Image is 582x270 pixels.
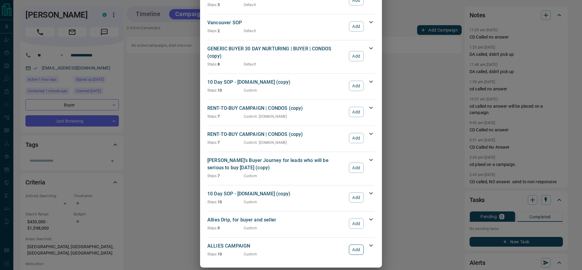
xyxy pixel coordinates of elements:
div: Allies Drip, for buyer and sellerSteps:9CustomAdd [207,215,375,232]
div: GENERIC BUYER 30 DAY NURTURING | BUYER | CONDOS (copy)Steps:8DefaultAdd [207,44,375,68]
p: Custom [244,173,257,179]
button: Add [349,81,364,91]
p: 2 [207,28,244,34]
p: Allies Drip, for buyer and seller [207,216,346,224]
span: Steps: [207,29,218,33]
p: Default [244,62,256,67]
div: Vancouver SOPSteps:2DefaultAdd [207,18,375,35]
p: Custom [244,251,257,257]
button: Add [349,163,364,173]
button: Add [349,107,364,117]
p: [PERSON_NAME]'s Buyer Journey for leads who will be serious to buy [DATE] (copy) [207,157,346,171]
p: 8 [207,62,244,67]
span: Steps: [207,3,218,7]
button: Add [349,192,364,203]
span: Steps: [207,62,218,66]
p: 5 [207,2,244,8]
span: Steps: [207,88,218,93]
span: Steps: [207,226,218,230]
p: Default [244,2,256,8]
div: RENT-TO-BUY CAMPAIGN | CONDOS (copy)Steps:7Custom: [DOMAIN_NAME]Add [207,130,375,147]
span: Steps: [207,252,218,256]
span: Steps: [207,174,218,178]
p: Default [244,28,256,34]
button: Add [349,21,364,32]
span: Steps: [207,140,218,145]
p: 7 [207,114,244,119]
div: [PERSON_NAME]'s Buyer Journey for leads who will be serious to buy [DATE] (copy)Steps:7CustomAdd [207,156,375,180]
button: Add [349,133,364,143]
p: 10 [207,199,244,205]
p: 10 [207,251,244,257]
div: RENT-TO-BUY CAMPAIGN | CONDOS (copy)Steps:7Custom: [DOMAIN_NAME]Add [207,103,375,120]
button: Add [349,245,364,255]
div: 10 Day SOP - [DOMAIN_NAME] (copy)Steps:10CustomAdd [207,189,375,206]
p: 10 Day SOP - [DOMAIN_NAME] (copy) [207,79,346,86]
p: 7 [207,173,244,179]
p: Custom : [DOMAIN_NAME] [244,114,287,119]
p: 9 [207,225,244,231]
p: RENT-TO-BUY CAMPAIGN | CONDOS (copy) [207,105,346,112]
p: Custom [244,225,257,231]
div: 10 Day SOP - [DOMAIN_NAME] (copy)Steps:10CustomAdd [207,77,375,94]
p: Custom : [DOMAIN_NAME] [244,140,287,145]
button: Add [349,218,364,229]
p: GENERIC BUYER 30 DAY NURTURING | BUYER | CONDOS (copy) [207,45,346,60]
p: 10 [207,88,244,93]
button: Add [349,51,364,61]
p: Custom [244,199,257,205]
span: Steps: [207,114,218,119]
p: 10 Day SOP - [DOMAIN_NAME] (copy) [207,190,346,197]
p: RENT-TO-BUY CAMPAIGN | CONDOS (copy) [207,131,346,138]
p: Vancouver SOP [207,19,346,26]
p: Custom [244,88,257,93]
p: 7 [207,140,244,145]
div: ALLIES CAMPAIGNSteps:10CustomAdd [207,241,375,258]
p: ALLIES CAMPAIGN [207,242,346,250]
span: Steps: [207,200,218,204]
